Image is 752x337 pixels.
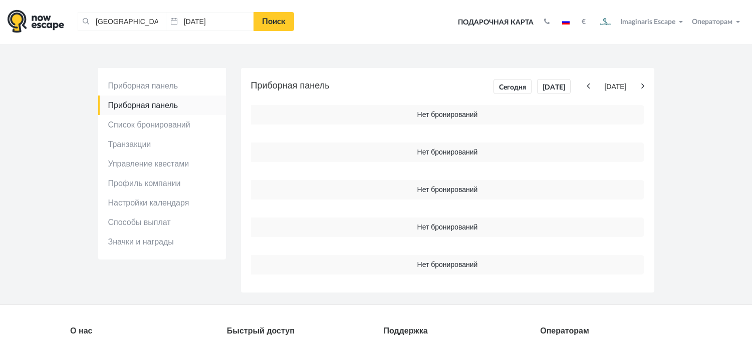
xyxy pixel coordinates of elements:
td: Нет бронирований [251,255,644,274]
strong: € [582,18,586,25]
div: Поддержка [383,325,525,337]
a: Сегодня [493,79,532,94]
img: ru.jpg [562,19,570,24]
a: Способы выплат [98,212,226,232]
div: Операторам [540,325,682,337]
button: Операторам [689,17,744,27]
button: € [577,17,591,27]
a: Поиск [254,12,294,31]
a: Список бронирований [98,115,226,134]
a: Приборная панель [98,95,226,115]
input: Город или название квеста [78,12,166,31]
div: Быстрый доступ [227,325,369,337]
span: [DATE] [592,82,638,91]
h5: Приборная панель [251,78,644,95]
a: Транзакции [98,134,226,154]
td: Нет бронирований [251,180,644,199]
span: Операторам [692,18,732,25]
span: Imaginaris Escape [620,16,675,25]
button: Imaginaris Escape [593,12,687,32]
a: Управление квестами [98,154,226,173]
img: logo [8,9,64,33]
a: [DATE] [537,79,571,94]
div: О нас [70,325,212,337]
td: Нет бронирований [251,217,644,237]
a: Приборная панель [98,76,226,95]
td: Нет бронирований [251,142,644,162]
td: Нет бронирований [251,105,644,124]
a: Профиль компании [98,173,226,193]
a: Значки и награды [98,232,226,251]
a: Подарочная карта [454,11,537,33]
input: Дата [166,12,254,31]
a: Настройки календаря [98,193,226,212]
